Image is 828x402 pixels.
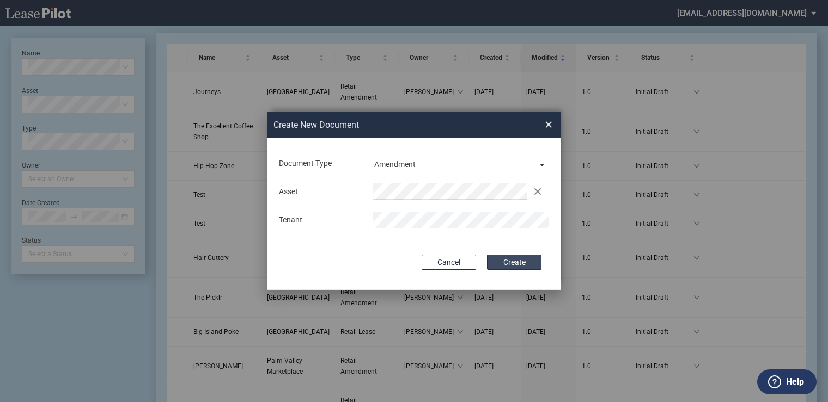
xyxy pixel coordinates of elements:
div: Amendment [374,160,416,169]
div: Asset [272,187,367,197]
div: Tenant [272,215,367,226]
span: × [545,116,552,133]
div: Document Type [272,158,367,169]
h2: Create New Document [273,119,506,131]
md-dialog: Create New ... [267,112,561,290]
md-select: Document Type: Amendment [373,155,549,171]
button: Create [487,255,541,270]
label: Help [786,375,804,389]
button: Cancel [422,255,476,270]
